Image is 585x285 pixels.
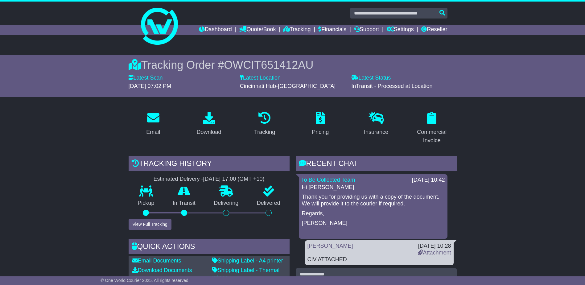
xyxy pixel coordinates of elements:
[129,176,290,183] div: Estimated Delivery -
[129,83,171,89] span: [DATE] 07:02 PM
[163,200,205,207] p: In Transit
[224,59,313,71] span: OWCIT651412AU
[239,25,276,35] a: Quote/Book
[364,128,388,136] div: Insurance
[212,258,283,264] a: Shipping Label - A4 printer
[192,109,225,138] a: Download
[318,25,346,35] a: Financials
[308,109,333,138] a: Pricing
[101,278,190,283] span: © One World Courier 2025. All rights reserved.
[302,194,444,207] p: Thank you for providing us with a copy of the document. We will provide it to the courier if requ...
[354,25,379,35] a: Support
[387,25,414,35] a: Settings
[307,243,353,249] a: [PERSON_NAME]
[129,239,290,256] div: Quick Actions
[418,250,451,256] a: Attachment
[248,200,290,207] p: Delivered
[129,156,290,173] div: Tracking history
[412,177,445,184] div: [DATE] 10:42
[132,258,181,264] a: Email Documents
[203,176,265,183] div: [DATE] 17:00 (GMT +10)
[360,109,392,138] a: Insurance
[129,58,457,72] div: Tracking Order #
[199,25,232,35] a: Dashboard
[407,109,457,147] a: Commercial Invoice
[351,75,391,81] label: Latest Status
[351,83,432,89] span: InTransit - Processed at Location
[302,210,444,217] p: Regards,
[296,156,457,173] div: RECENT CHAT
[302,220,444,227] p: [PERSON_NAME]
[301,177,355,183] a: To Be Collected Team
[254,128,275,136] div: Tracking
[196,128,221,136] div: Download
[250,109,279,138] a: Tracking
[302,184,444,191] p: Hi [PERSON_NAME],
[132,267,192,273] a: Download Documents
[283,25,311,35] a: Tracking
[146,128,160,136] div: Email
[205,200,248,207] p: Delivering
[240,83,336,89] span: Cincinnati Hub-[GEOGRAPHIC_DATA]
[129,75,163,81] label: Latest Scan
[418,243,451,250] div: [DATE] 10:28
[307,256,451,263] div: CIV ATTACHED
[411,128,453,145] div: Commercial Invoice
[129,219,171,230] button: View Full Tracking
[312,128,329,136] div: Pricing
[142,109,164,138] a: Email
[240,75,281,81] label: Latest Location
[129,200,164,207] p: Pickup
[212,267,280,280] a: Shipping Label - Thermal printer
[421,25,447,35] a: Reseller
